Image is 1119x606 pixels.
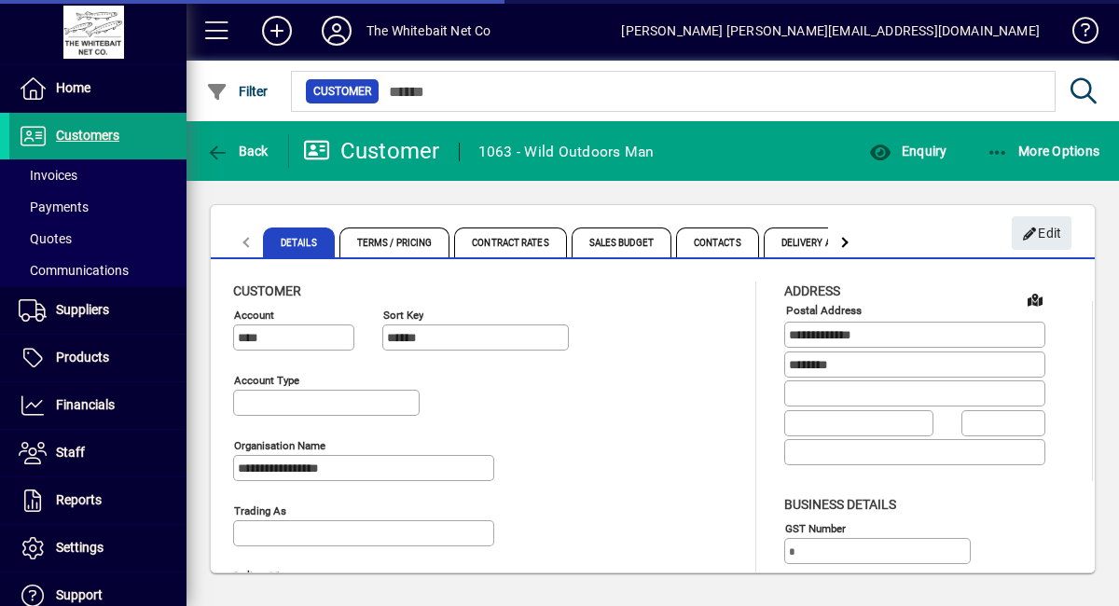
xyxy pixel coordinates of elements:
[9,335,186,381] a: Products
[383,309,423,322] mat-label: Sort key
[234,439,325,452] mat-label: Organisation name
[56,587,103,602] span: Support
[454,227,566,257] span: Contract Rates
[621,16,1040,46] div: [PERSON_NAME] [PERSON_NAME][EMAIL_ADDRESS][DOMAIN_NAME]
[1058,4,1096,64] a: Knowledge Base
[9,382,186,429] a: Financials
[9,287,186,334] a: Suppliers
[864,134,951,168] button: Enquiry
[19,200,89,214] span: Payments
[784,497,896,512] span: Business details
[784,283,840,298] span: Address
[478,137,655,167] div: 1063 - Wild Outdoors Man
[186,134,289,168] app-page-header-button: Back
[19,263,129,278] span: Communications
[56,80,90,95] span: Home
[9,159,186,191] a: Invoices
[263,227,335,257] span: Details
[9,191,186,223] a: Payments
[307,14,366,48] button: Profile
[764,227,894,257] span: Delivery Addresses
[206,144,269,158] span: Back
[9,255,186,286] a: Communications
[1022,218,1062,249] span: Edit
[56,397,115,412] span: Financials
[234,309,274,322] mat-label: Account
[9,65,186,112] a: Home
[56,350,109,365] span: Products
[56,302,109,317] span: Suppliers
[987,144,1100,158] span: More Options
[1020,284,1050,314] a: View on map
[56,128,119,143] span: Customers
[366,16,491,46] div: The Whitebait Net Co
[676,227,759,257] span: Contacts
[9,477,186,524] a: Reports
[313,82,371,101] span: Customer
[19,231,72,246] span: Quotes
[339,227,450,257] span: Terms / Pricing
[56,445,85,460] span: Staff
[206,84,269,99] span: Filter
[9,430,186,476] a: Staff
[234,504,286,517] mat-label: Trading as
[9,525,186,572] a: Settings
[233,283,301,298] span: Customer
[1012,216,1071,250] button: Edit
[247,14,307,48] button: Add
[56,540,104,555] span: Settings
[234,570,285,583] mat-label: Deliver via
[201,134,273,168] button: Back
[785,521,846,534] mat-label: GST Number
[201,75,273,108] button: Filter
[56,492,102,507] span: Reports
[303,136,440,166] div: Customer
[9,223,186,255] a: Quotes
[982,134,1105,168] button: More Options
[234,374,299,387] mat-label: Account Type
[572,227,671,257] span: Sales Budget
[869,144,946,158] span: Enquiry
[19,168,77,183] span: Invoices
